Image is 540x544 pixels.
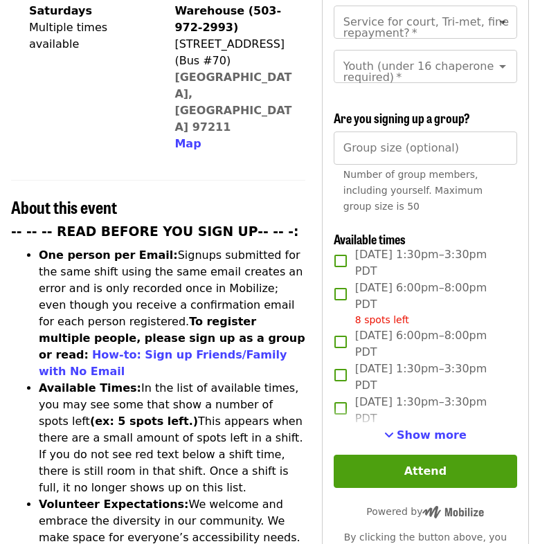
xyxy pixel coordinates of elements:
button: Map [174,136,201,152]
input: [object Object] [334,132,517,165]
span: About this event [11,194,117,219]
a: [GEOGRAPHIC_DATA], [GEOGRAPHIC_DATA] 97211 [174,71,291,134]
span: 8 spots left [355,314,409,325]
span: Available times [334,230,406,248]
li: In the list of available times, you may see some that show a number of spots left This appears wh... [39,380,305,496]
div: (Bus #70) [174,53,294,69]
button: Attend [334,455,517,488]
span: [DATE] 6:00pm–8:00pm PDT [355,327,506,361]
strong: Volunteer Expectations: [39,498,189,511]
button: Open [493,12,512,32]
strong: -- -- -- READ BEFORE YOU SIGN UP-- -- -: [11,224,299,239]
span: [DATE] 1:30pm–3:30pm PDT [355,361,506,394]
span: Powered by [366,506,484,517]
span: [DATE] 6:00pm–8:00pm PDT [355,280,506,327]
strong: One person per Email: [39,248,178,262]
strong: To register multiple people, please sign up as a group or read: [39,315,305,361]
button: Open [493,57,512,76]
span: Number of group members, including yourself. Maximum group size is 50 [343,169,483,212]
div: [STREET_ADDRESS] [174,36,294,53]
strong: (ex: 5 spots left.) [90,415,198,428]
span: Show more [397,428,467,442]
strong: Available Times: [39,381,141,395]
img: Powered by Mobilize [422,506,484,518]
button: See more timeslots [384,427,467,444]
span: Are you signing up a group? [334,109,470,127]
a: How-to: Sign up Friends/Family with No Email [39,348,287,378]
span: [DATE] 1:30pm–3:30pm PDT [355,394,506,427]
div: Multiple times available [29,19,147,53]
li: Signups submitted for the same shift using the same email creates an error and is only recorded o... [39,247,305,380]
span: Map [174,137,201,150]
span: [DATE] 1:30pm–3:30pm PDT [355,246,506,280]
